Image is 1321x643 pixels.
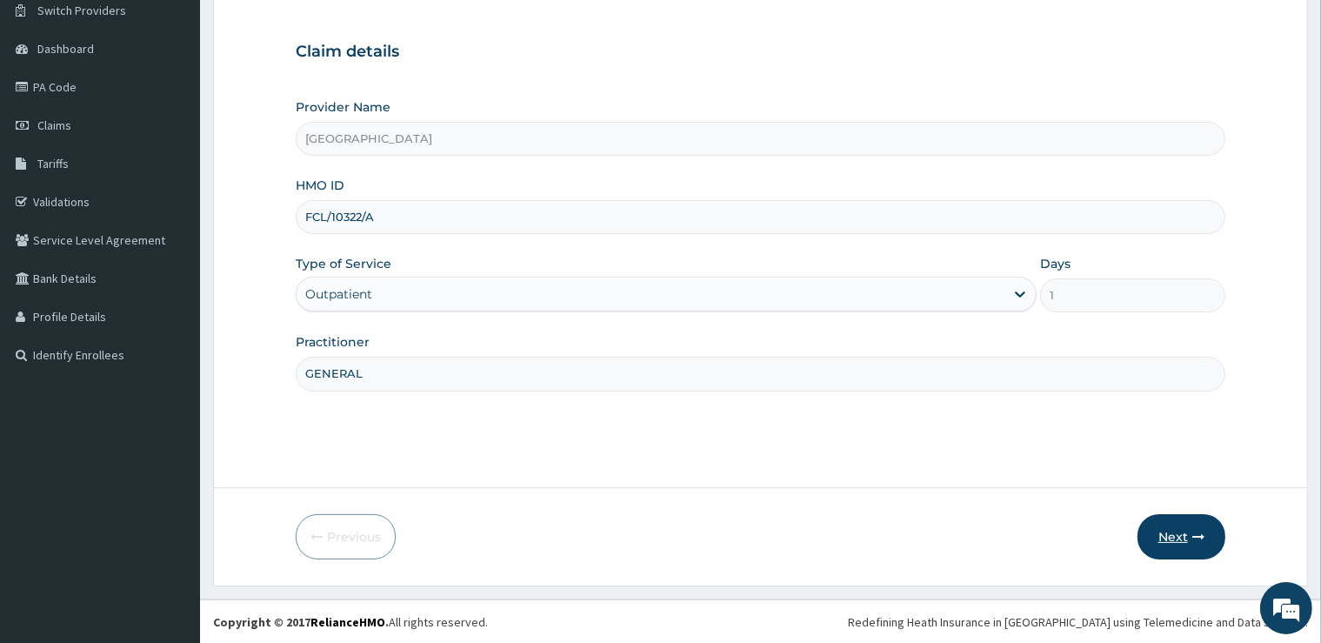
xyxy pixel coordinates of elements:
[1138,514,1225,559] button: Next
[296,255,391,272] label: Type of Service
[32,87,70,131] img: d_794563401_company_1708531726252_794563401
[296,177,344,194] label: HMO ID
[37,3,126,18] span: Switch Providers
[37,41,94,57] span: Dashboard
[296,200,1224,234] input: Enter HMO ID
[296,514,396,559] button: Previous
[37,117,71,133] span: Claims
[305,285,372,303] div: Outpatient
[285,9,327,50] div: Minimize live chat window
[37,156,69,171] span: Tariffs
[296,98,390,116] label: Provider Name
[848,613,1308,631] div: Redefining Heath Insurance in [GEOGRAPHIC_DATA] using Telemedicine and Data Science!
[310,614,385,630] a: RelianceHMO
[90,97,292,120] div: Chat with us now
[1040,255,1071,272] label: Days
[296,333,370,351] label: Practitioner
[296,357,1224,391] input: Enter Name
[9,445,331,506] textarea: Type your message and hit 'Enter'
[213,614,389,630] strong: Copyright © 2017 .
[296,43,1224,62] h3: Claim details
[101,204,240,379] span: We're online!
